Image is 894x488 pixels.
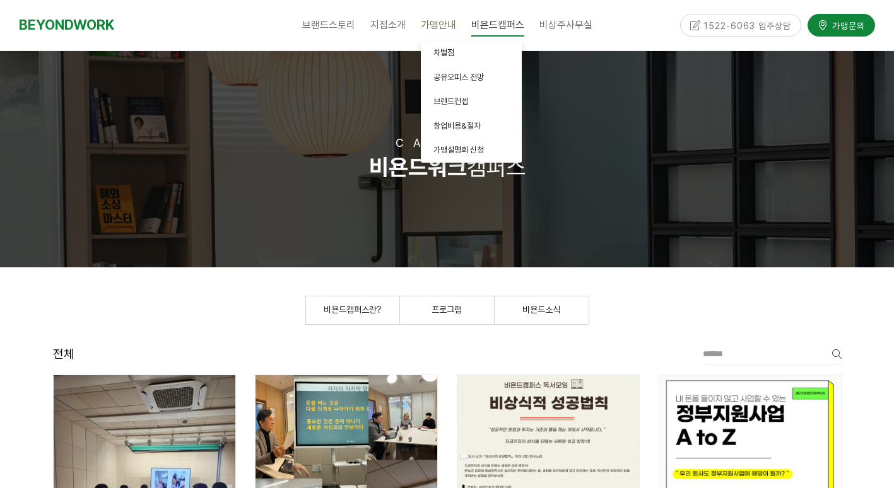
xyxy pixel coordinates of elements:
[363,9,413,41] a: 지점소개
[421,114,522,139] a: 창업비용&절차
[19,13,114,37] a: BEYONDWORK
[295,9,363,41] a: 브랜드스토리
[433,96,468,106] span: 브랜드컨셉
[828,19,865,32] span: 가맹문의
[495,296,589,324] a: 비욘드소식
[324,305,382,315] span: 비욘드캠퍼스란?
[396,136,498,149] span: CAMPUS
[433,145,484,154] span: 가맹설명회 신청
[421,41,522,66] a: 차별점
[400,296,494,324] a: 프로그램
[413,9,464,41] a: 가맹안내
[421,138,522,163] a: 가맹설명회 신청
[421,66,522,90] a: 공유오피스 전망
[53,344,74,365] header: 전체
[421,90,522,114] a: 브랜드컨셉
[433,121,481,131] span: 창업비용&절차
[532,9,600,41] a: 비상주사무실
[421,19,456,31] span: 가맹안내
[369,154,526,181] span: 캠퍼스
[370,19,406,31] span: 지점소개
[522,305,560,315] span: 비욘드소식
[369,154,467,181] strong: 비욘드워크
[539,19,592,31] span: 비상주사무실
[471,13,524,37] span: 비욘드캠퍼스
[433,73,484,82] span: 공유오피스 전망
[306,296,399,324] a: 비욘드캠퍼스란?
[433,48,454,57] span: 차별점
[302,19,355,31] span: 브랜드스토리
[464,9,532,41] a: 비욘드캠퍼스
[432,305,462,315] span: 프로그램
[808,14,875,36] a: 가맹문의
